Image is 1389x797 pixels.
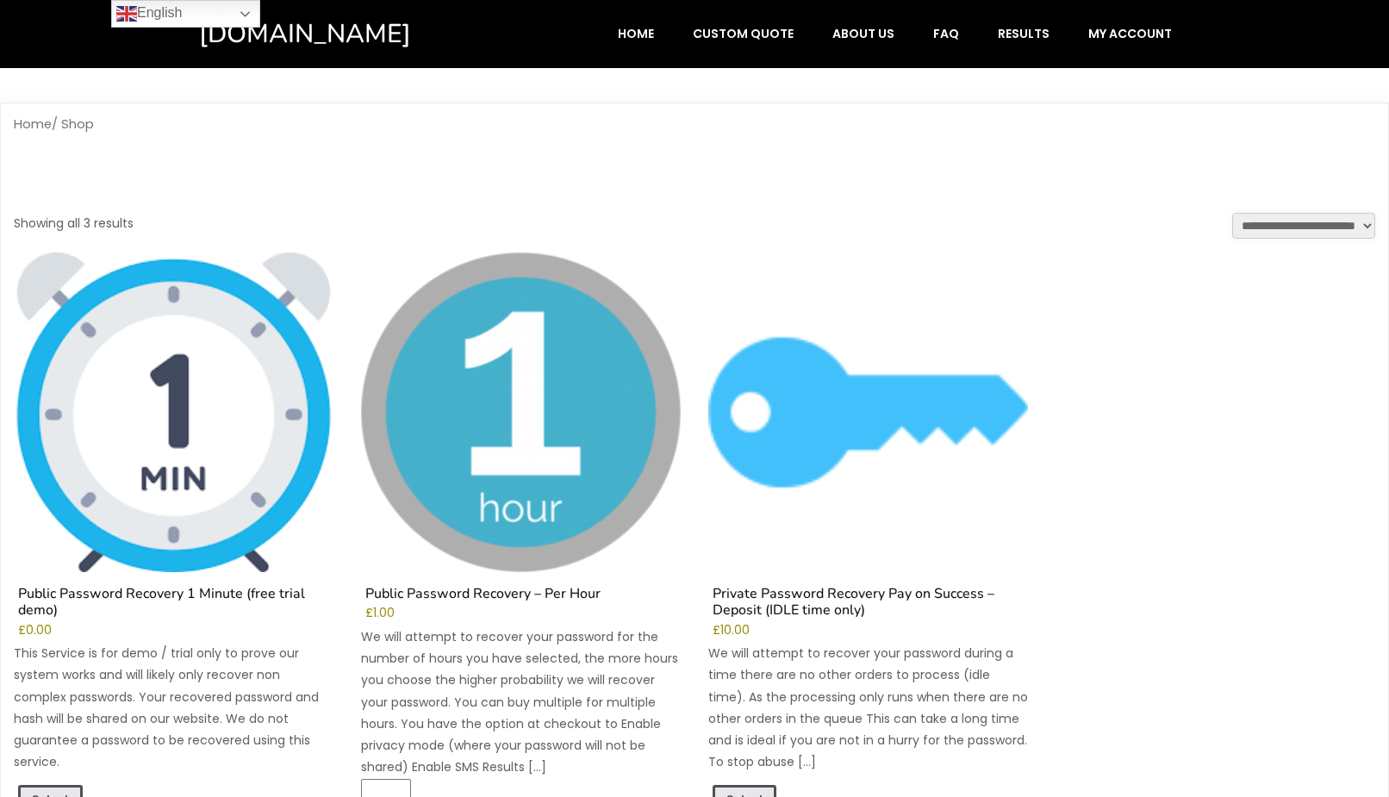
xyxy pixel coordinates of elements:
span: My account [1088,26,1172,41]
h2: Public Password Recovery 1 Minute (free trial demo) [14,586,333,623]
img: Public Password Recovery - Per Hour [361,252,681,572]
a: Home [600,17,672,50]
a: Public Password Recovery 1 Minute (free trial demo) [14,252,333,624]
span: Results [998,26,1050,41]
a: [DOMAIN_NAME] [199,17,484,51]
p: Showing all 3 results [14,213,134,234]
a: Results [980,17,1068,50]
span: FAQ [933,26,959,41]
span: Home [618,26,654,41]
span: £ [365,605,373,621]
img: en [116,3,137,24]
a: Private Password Recovery Pay on Success – Deposit (IDLE time only) [708,252,1028,624]
p: This Service is for demo / trial only to prove our system works and will likely only recover non ... [14,643,333,773]
span: £ [713,622,720,638]
a: Home [14,115,52,133]
span: About Us [832,26,894,41]
a: About Us [814,17,913,50]
span: Custom Quote [693,26,794,41]
span: £ [18,622,26,638]
p: We will attempt to recover your password for the number of hours you have selected, the more hour... [361,626,681,778]
nav: Breadcrumb [14,116,1375,133]
a: Custom Quote [675,17,812,50]
img: Public Password Recovery 1 Minute (free trial demo) [14,252,333,572]
bdi: 1.00 [365,605,395,621]
select: Shop order [1232,213,1375,239]
bdi: 0.00 [18,622,52,638]
img: Private Password Recovery Pay on Success - Deposit (IDLE time only) [708,252,1028,572]
h2: Private Password Recovery Pay on Success – Deposit (IDLE time only) [708,586,1028,623]
a: Public Password Recovery – Per Hour [361,252,681,607]
h2: Public Password Recovery – Per Hour [361,586,681,607]
p: We will attempt to recover your password during a time there are no other orders to process (idle... [708,643,1028,773]
bdi: 10.00 [713,622,750,638]
a: FAQ [915,17,977,50]
a: My account [1070,17,1190,50]
h1: Shop [14,146,1375,213]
